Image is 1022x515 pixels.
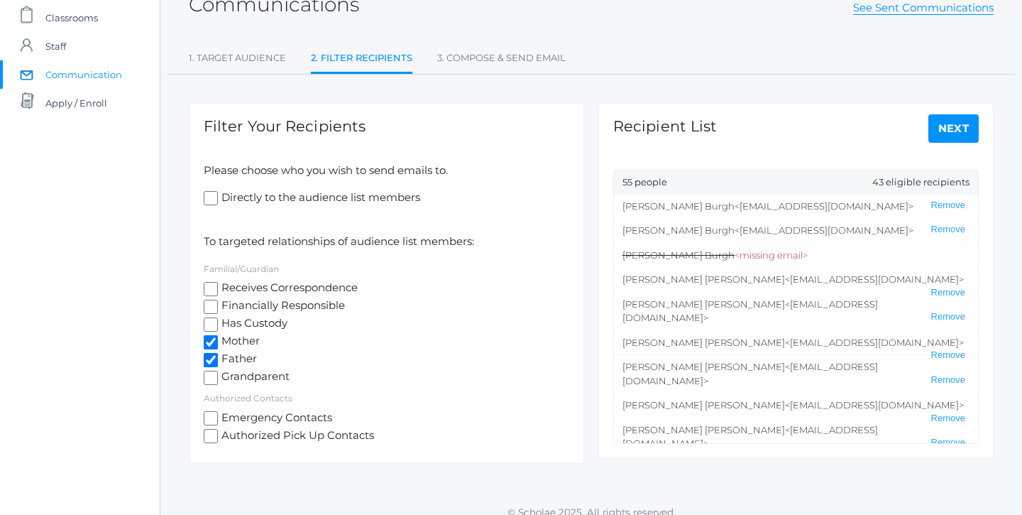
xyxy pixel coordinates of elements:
[785,273,964,285] span: <[EMAIL_ADDRESS][DOMAIN_NAME]>
[204,429,218,443] input: Authorized Pick Up Contacts
[204,234,569,250] p: To targeted relationships of audience list members:
[204,300,218,314] input: Financially Responsible
[927,349,969,362] button: Remove
[204,191,218,205] input: Directly to the audience list members
[872,175,969,190] span: 43 eligible recipients
[218,410,332,428] span: Emergency Contacts
[204,353,218,367] input: Father
[218,190,420,207] span: Directly to the audience list members
[311,44,412,75] a: 2. Filter Recipients
[622,361,785,372] span: [PERSON_NAME] [PERSON_NAME]
[45,60,122,89] span: Communication
[622,249,735,261] span: [PERSON_NAME] Burgh
[204,282,218,296] input: Receives Correspondence
[189,44,286,72] a: 1. Target Audience
[622,337,785,348] span: [PERSON_NAME] [PERSON_NAME]
[218,351,257,369] span: Father
[218,280,358,298] span: Receives Correspondence
[613,118,717,134] h1: Recipient List
[45,4,98,32] span: Classrooms
[928,114,979,143] a: Next
[622,399,785,411] span: [PERSON_NAME] [PERSON_NAME]
[927,224,969,236] button: Remove
[785,399,964,411] span: <[EMAIL_ADDRESS][DOMAIN_NAME]>
[204,411,218,425] input: Emergency Contacts
[437,44,566,72] a: 3. Compose & Send Email
[218,298,345,315] span: Financially Responsible
[45,89,107,117] span: Apply / Enroll
[927,311,969,323] button: Remove
[622,273,785,285] span: [PERSON_NAME] [PERSON_NAME]
[622,424,785,435] span: [PERSON_NAME] [PERSON_NAME]
[204,371,218,385] input: Grandparent
[927,287,969,299] button: Remove
[927,413,969,425] button: Remove
[622,224,735,236] span: [PERSON_NAME] Burgh
[853,1,994,15] a: See Sent Communications
[927,200,969,212] button: Remove
[218,333,260,351] span: Mother
[622,298,785,310] span: [PERSON_NAME] [PERSON_NAME]
[45,32,66,60] span: Staff
[218,315,287,333] span: Has Custody
[204,393,292,403] label: Authorized Contacts
[622,361,878,386] span: <[EMAIL_ADDRESS][DOMAIN_NAME]>
[735,224,913,236] span: <[EMAIL_ADDRESS][DOMAIN_NAME]>
[204,318,218,332] input: Has Custody
[614,170,978,195] div: 55 people
[204,335,218,349] input: Mother
[735,249,808,261] span: <missing email>
[218,428,374,445] span: Authorized Pick Up Contacts
[204,163,569,179] p: Please choose who you wish to send emails to.
[204,264,279,274] label: Familial/Guardian
[927,437,969,449] button: Remove
[927,374,969,386] button: Remove
[735,200,913,212] span: <[EMAIL_ADDRESS][DOMAIN_NAME]>
[785,337,964,348] span: <[EMAIL_ADDRESS][DOMAIN_NAME]>
[204,118,366,134] h1: Filter Your Recipients
[622,200,735,212] span: [PERSON_NAME] Burgh
[218,369,290,386] span: Grandparent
